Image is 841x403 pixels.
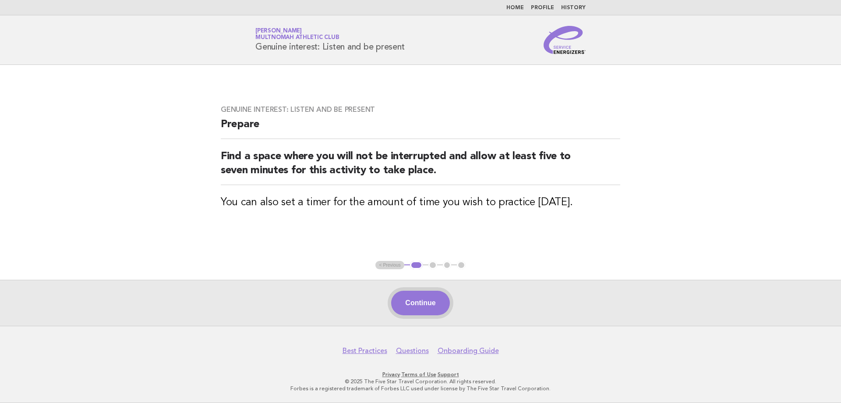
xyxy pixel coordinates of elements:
[152,371,689,378] p: · ·
[410,261,423,270] button: 1
[396,346,429,355] a: Questions
[221,105,620,114] h3: Genuine interest: Listen and be present
[255,35,339,41] span: Multnomah Athletic Club
[506,5,524,11] a: Home
[255,29,404,51] h1: Genuine interest: Listen and be present
[382,371,400,378] a: Privacy
[343,346,387,355] a: Best Practices
[221,196,620,210] h3: You can also set a timer for the amount of time you wish to practice [DATE].
[391,291,449,315] button: Continue
[255,28,339,40] a: [PERSON_NAME]Multnomah Athletic Club
[561,5,586,11] a: History
[438,346,499,355] a: Onboarding Guide
[221,150,620,185] h2: Find a space where you will not be interrupted and allow at least five to seven minutes for this ...
[152,385,689,392] p: Forbes is a registered trademark of Forbes LLC used under license by The Five Star Travel Corpora...
[152,378,689,385] p: © 2025 The Five Star Travel Corporation. All rights reserved.
[221,118,620,139] h2: Prepare
[544,26,586,54] img: Service Energizers
[401,371,436,378] a: Terms of Use
[438,371,459,378] a: Support
[531,5,554,11] a: Profile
